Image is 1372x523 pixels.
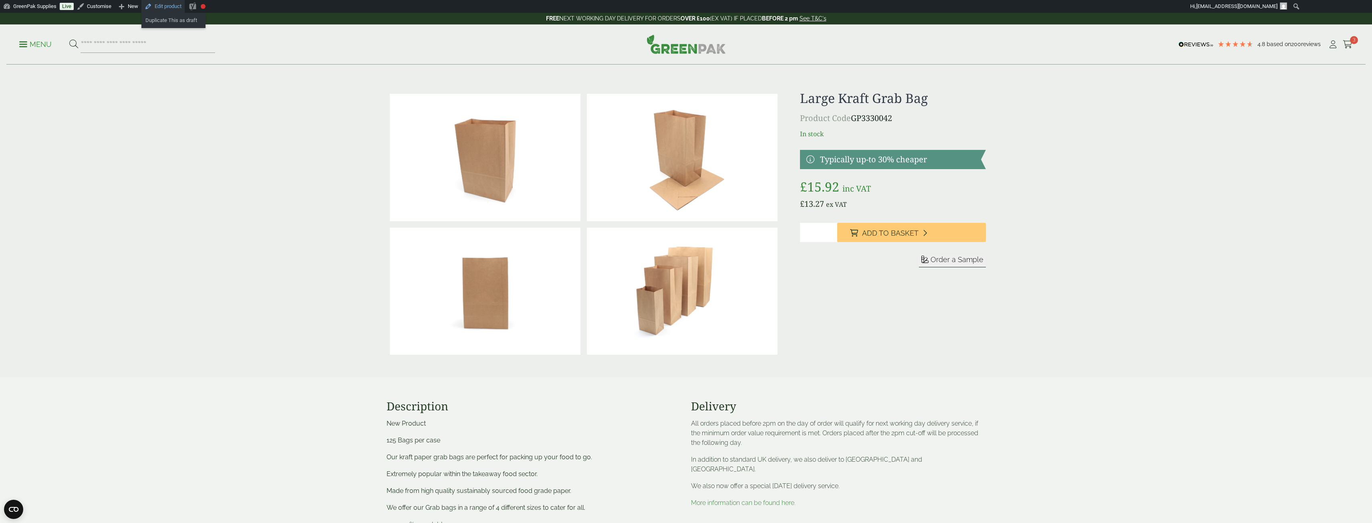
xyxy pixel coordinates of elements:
[800,198,824,209] bdi: 13.27
[387,436,681,445] p: 125 Bags per case
[826,200,847,209] span: ex VAT
[141,15,205,26] a: Duplicate This as draft
[1196,3,1277,9] span: [EMAIL_ADDRESS][DOMAIN_NAME]
[1257,41,1267,47] span: 4.8
[862,229,919,238] span: Add to Basket
[546,15,559,22] strong: FREE
[587,228,778,355] img: Kraft Grab Bags Group Shot
[390,228,580,355] img: 3330042 Large Kraft Grab Bag V2
[691,400,986,413] h3: Delivery
[387,469,681,479] p: Extremely popular within the takeaway food sector.
[1267,41,1291,47] span: Based on
[691,499,796,507] a: More information can be found here.
[387,503,681,513] p: We offer our Grab bags in a range of 4 different sizes to cater for all.
[19,40,52,49] p: Menu
[4,500,23,519] button: Open CMP widget
[1343,38,1353,50] a: 3
[1301,41,1321,47] span: reviews
[60,3,74,10] a: Live
[800,15,826,22] a: See T&C's
[931,255,983,264] span: Order a Sample
[387,452,681,462] p: Our kraft paper grab bags are perfect for packing up your food to go.
[1343,40,1353,48] i: Cart
[800,178,839,195] bdi: 15.92
[919,255,986,267] button: Order a Sample
[647,34,726,54] img: GreenPak Supplies
[1350,36,1358,44] span: 3
[800,113,851,123] span: Product Code
[691,419,986,448] p: All orders placed before 2pm on the day of order will qualify for next working day delivery servi...
[587,94,778,221] img: 3330042 Large Kraft Grab Bag V3
[691,481,986,491] p: We also now offer a special [DATE] delivery service.
[1179,42,1213,47] img: REVIEWS.io
[800,198,804,209] span: £
[800,129,985,139] p: In stock
[800,178,807,195] span: £
[19,40,52,48] a: Menu
[800,112,985,124] p: GP3330042
[762,15,798,22] strong: BEFORE 2 pm
[387,486,681,496] p: Made from high quality sustainably sourced food grade paper.
[387,400,681,413] h3: Description
[1328,40,1338,48] i: My Account
[691,455,986,474] p: In addition to standard UK delivery, we also deliver to [GEOGRAPHIC_DATA] and [GEOGRAPHIC_DATA].
[1217,40,1253,48] div: 4.79 Stars
[842,183,871,194] span: inc VAT
[681,15,710,22] strong: OVER £100
[837,223,986,242] button: Add to Basket
[1291,41,1301,47] span: 200
[800,91,985,106] h1: Large Kraft Grab Bag
[201,4,205,9] div: Focus keyphrase not set
[387,419,681,428] p: New Product
[390,94,580,221] img: 3330042 Large Kraft Grab Bag V1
